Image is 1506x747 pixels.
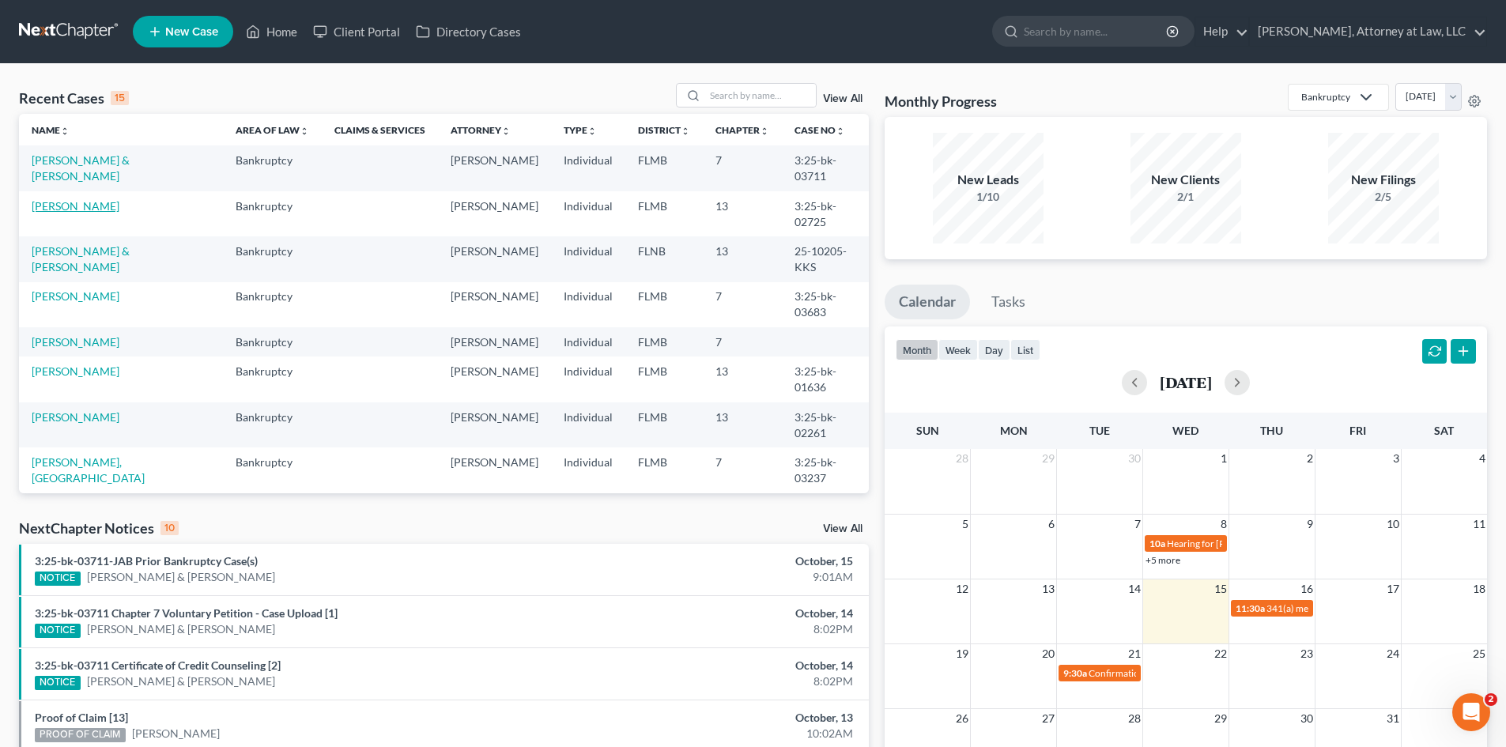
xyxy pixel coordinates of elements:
[1478,449,1487,468] span: 4
[223,447,322,492] td: Bankruptcy
[1172,424,1198,437] span: Wed
[1471,579,1487,598] span: 18
[32,335,119,349] a: [PERSON_NAME]
[760,126,769,136] i: unfold_more
[1452,693,1490,731] iframe: Intercom live chat
[551,447,625,492] td: Individual
[1213,579,1229,598] span: 15
[1385,515,1401,534] span: 10
[978,339,1010,360] button: day
[438,145,551,191] td: [PERSON_NAME]
[896,339,938,360] button: month
[408,17,529,46] a: Directory Cases
[625,493,703,538] td: FLMB
[32,364,119,378] a: [PERSON_NAME]
[782,236,868,281] td: 25-10205-KKS
[35,606,338,620] a: 3:25-bk-03711 Chapter 7 Voluntary Petition - Case Upload [1]
[223,357,322,402] td: Bankruptcy
[1299,709,1315,728] span: 30
[1167,538,1402,549] span: Hearing for [PERSON_NAME], 3rd and [PERSON_NAME]
[1328,171,1439,189] div: New Filings
[591,606,853,621] div: October, 14
[715,124,769,136] a: Chapterunfold_more
[165,26,218,38] span: New Case
[87,673,275,689] a: [PERSON_NAME] & [PERSON_NAME]
[703,191,782,236] td: 13
[885,92,997,111] h3: Monthly Progress
[782,282,868,327] td: 3:25-bk-03683
[681,126,690,136] i: unfold_more
[1127,709,1142,728] span: 28
[438,402,551,447] td: [PERSON_NAME]
[933,189,1044,205] div: 1/10
[954,644,970,663] span: 19
[1385,709,1401,728] span: 31
[1127,449,1142,468] span: 30
[1328,189,1439,205] div: 2/5
[35,624,81,638] div: NOTICE
[223,402,322,447] td: Bankruptcy
[1000,424,1028,437] span: Mon
[591,726,853,741] div: 10:02AM
[836,126,845,136] i: unfold_more
[32,410,119,424] a: [PERSON_NAME]
[638,124,690,136] a: Districtunfold_more
[564,124,597,136] a: Typeunfold_more
[916,424,939,437] span: Sun
[782,402,868,447] td: 3:25-bk-02261
[591,621,853,637] div: 8:02PM
[223,145,322,191] td: Bankruptcy
[35,676,81,690] div: NOTICE
[885,285,970,319] a: Calendar
[551,282,625,327] td: Individual
[87,621,275,637] a: [PERSON_NAME] & [PERSON_NAME]
[823,523,862,534] a: View All
[782,357,868,402] td: 3:25-bk-01636
[223,493,322,538] td: Bankruptcy
[954,449,970,468] span: 28
[938,339,978,360] button: week
[703,145,782,191] td: 7
[782,145,868,191] td: 3:25-bk-03711
[625,402,703,447] td: FLMB
[1305,515,1315,534] span: 9
[1149,538,1165,549] span: 10a
[1127,579,1142,598] span: 14
[703,402,782,447] td: 13
[35,728,126,742] div: PROOF OF CLAIM
[551,145,625,191] td: Individual
[32,244,130,274] a: [PERSON_NAME] & [PERSON_NAME]
[35,572,81,586] div: NOTICE
[1260,424,1283,437] span: Thu
[703,447,782,492] td: 7
[703,357,782,402] td: 13
[111,91,129,105] div: 15
[551,327,625,357] td: Individual
[1040,644,1056,663] span: 20
[1024,17,1168,46] input: Search by name...
[1047,515,1056,534] span: 6
[705,84,816,107] input: Search by name...
[625,327,703,357] td: FLMB
[1010,339,1040,360] button: list
[1266,602,1419,614] span: 341(a) meeting for [PERSON_NAME]
[1434,424,1454,437] span: Sat
[1471,515,1487,534] span: 11
[703,327,782,357] td: 7
[591,710,853,726] div: October, 13
[438,357,551,402] td: [PERSON_NAME]
[1219,515,1229,534] span: 8
[1301,90,1350,104] div: Bankruptcy
[1146,554,1180,566] a: +5 more
[1040,709,1056,728] span: 27
[1471,644,1487,663] span: 25
[551,236,625,281] td: Individual
[625,145,703,191] td: FLMB
[1250,17,1486,46] a: [PERSON_NAME], Attorney at Law, LLC
[782,493,868,538] td: 3:25-bk-01725
[438,447,551,492] td: [PERSON_NAME]
[438,327,551,357] td: [PERSON_NAME]
[438,493,551,538] td: [PERSON_NAME]
[223,327,322,357] td: Bankruptcy
[305,17,408,46] a: Client Portal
